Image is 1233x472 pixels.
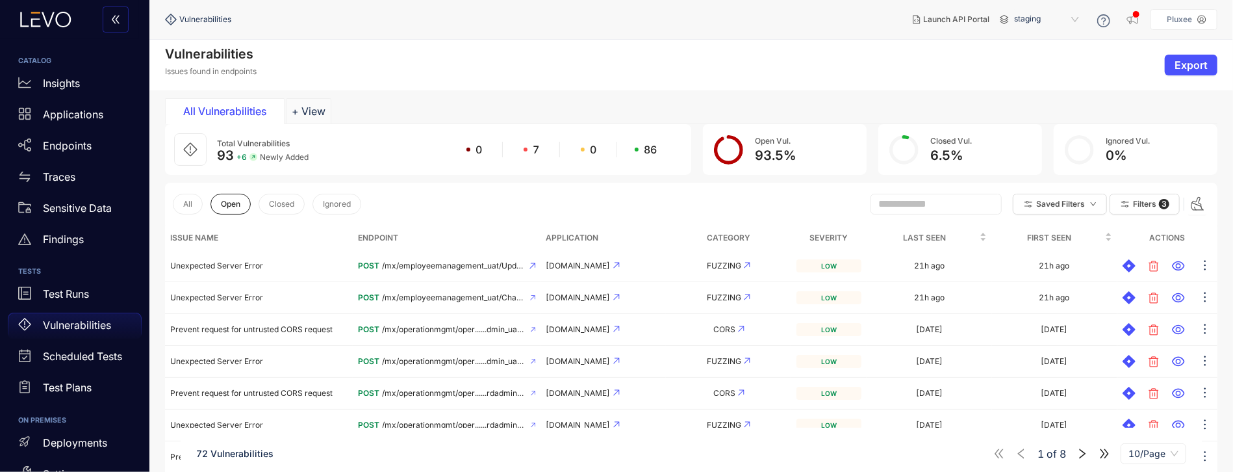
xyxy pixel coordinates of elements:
[796,323,861,336] div: low
[1041,421,1068,430] div: [DATE]
[18,268,131,276] h6: TESTS
[217,138,290,148] span: Total Vulnerabilities
[1199,354,1212,369] span: ellipsis
[1090,201,1097,208] span: down
[173,194,203,215] button: All
[382,389,525,398] span: /mx/operationmgmt/oper......rdadmin_uat/Card/Block
[165,226,353,250] th: Issue Name
[358,293,379,302] span: POST
[8,226,142,257] a: Findings
[1199,386,1212,401] span: ellipsis
[1036,200,1085,209] span: Saved Filters
[546,261,661,270] div: [DOMAIN_NAME]
[18,417,131,425] h6: ON PREMISES
[8,164,142,195] a: Traces
[170,452,333,462] span: Prevent request for untrusted CORS request
[43,288,89,300] p: Test Runs
[916,357,943,366] div: [DATE]
[1106,148,1150,163] div: 0 %
[1099,448,1110,460] span: double-right
[997,231,1102,245] span: First Seen
[382,325,525,334] span: /mx/operationmgmt/oper......dmin_uat/Card/Activate
[323,200,351,209] span: Ignored
[867,226,992,250] th: Last Seen
[43,77,80,89] p: Insights
[1128,444,1178,464] span: 10/Page
[644,144,657,155] span: 86
[796,419,861,432] div: low
[43,171,75,183] p: Traces
[916,325,943,334] div: [DATE]
[1076,448,1088,460] span: right
[43,233,84,245] p: Findings
[170,261,263,270] span: Unexpected Server Error
[8,344,142,375] a: Scheduled Tests
[923,15,989,24] span: Launch API Portal
[1198,447,1212,467] button: ellipsis
[8,430,142,461] a: Deployments
[930,148,972,163] div: 6.5 %
[1039,293,1070,302] div: 21h ago
[1198,415,1212,436] button: ellipsis
[217,148,234,163] span: 93
[1199,291,1212,306] span: ellipsis
[43,319,111,331] p: Vulnerabilities
[707,356,741,366] span: FUZZING
[546,357,661,366] div: [DOMAIN_NAME]
[1167,15,1192,24] p: Pluxee
[43,350,122,362] p: Scheduled Tests
[8,313,142,344] a: Vulnerabilities
[8,133,142,164] a: Endpoints
[196,448,273,459] span: 72 Vulnerabilities
[382,261,524,270] span: /mx/employeemanagement_uat/Update
[43,140,92,151] p: Endpoints
[533,144,539,155] span: 7
[1041,389,1068,398] div: [DATE]
[992,226,1117,250] th: First Seen
[260,153,309,162] span: Newly Added
[755,137,796,146] div: Open Vul.
[1041,357,1068,366] div: [DATE]
[221,200,240,209] span: Open
[914,293,945,302] div: 21h ago
[1198,287,1212,308] button: ellipsis
[170,293,263,302] span: Unexpected Server Error
[353,226,540,250] th: Endpoint
[8,101,142,133] a: Applications
[358,388,379,398] span: POST
[312,194,361,215] button: Ignored
[1106,137,1150,146] div: Ignored Vul.
[43,437,107,449] p: Deployments
[1175,59,1208,71] span: Export
[179,15,231,24] span: Vulnerabilities
[1117,226,1217,250] th: Actions
[796,355,861,368] div: low
[476,144,482,155] span: 0
[546,421,661,430] div: [DOMAIN_NAME]
[8,375,142,406] a: Test Plans
[1159,199,1169,209] span: 3
[1013,194,1107,215] button: Saved Filtersdown
[1110,194,1180,215] button: Filters 3
[707,293,741,302] span: FUZZING
[382,357,525,366] span: /mx/operationmgmt/oper......dmin_uat/Card/Activate
[1039,261,1070,270] div: 21h ago
[170,388,333,398] span: Prevent request for untrusted CORS request
[170,356,263,366] span: Unexpected Server Error
[183,200,192,209] span: All
[1198,319,1212,340] button: ellipsis
[18,170,31,183] span: swap
[43,109,103,120] p: Applications
[269,200,294,209] span: Closed
[713,324,735,334] span: CORS
[590,144,596,155] span: 0
[165,67,257,76] p: Issues found in endpoints
[1060,448,1066,460] span: 8
[796,259,861,272] div: low
[791,226,867,250] th: Severity
[546,325,661,334] div: [DOMAIN_NAME]
[914,261,945,270] div: 21h ago
[1199,322,1212,337] span: ellipsis
[1198,383,1212,404] button: ellipsis
[358,261,379,270] span: POST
